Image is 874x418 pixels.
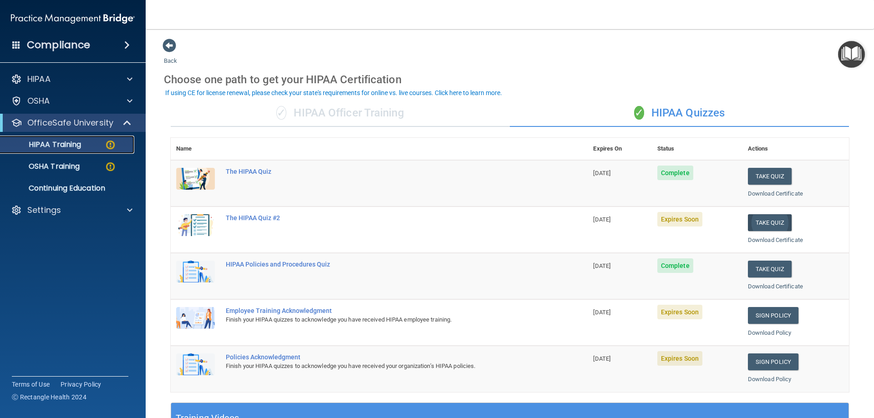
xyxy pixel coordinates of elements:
th: Expires On [588,138,651,160]
span: ✓ [276,106,286,120]
th: Status [652,138,742,160]
img: warning-circle.0cc9ac19.png [105,161,116,172]
div: Finish your HIPAA quizzes to acknowledge you have received your organization’s HIPAA policies. [226,361,542,372]
a: OfficeSafe University [11,117,132,128]
img: warning-circle.0cc9ac19.png [105,139,116,151]
p: OSHA [27,96,50,106]
div: Employee Training Acknowledgment [226,307,542,314]
a: Download Certificate [748,237,803,243]
p: OSHA Training [6,162,80,171]
span: Complete [657,258,693,273]
a: Download Certificate [748,190,803,197]
p: Continuing Education [6,184,130,193]
div: If using CE for license renewal, please check your state's requirements for online vs. live cours... [165,90,502,96]
div: HIPAA Quizzes [510,100,849,127]
span: Expires Soon [657,351,702,366]
span: Ⓒ Rectangle Health 2024 [12,393,86,402]
th: Actions [742,138,849,160]
a: Terms of Use [12,380,50,389]
p: HIPAA Training [6,140,81,149]
div: Finish your HIPAA quizzes to acknowledge you have received HIPAA employee training. [226,314,542,325]
a: Sign Policy [748,307,798,324]
a: Download Certificate [748,283,803,290]
th: Name [171,138,220,160]
a: OSHA [11,96,132,106]
p: OfficeSafe University [27,117,113,128]
span: Complete [657,166,693,180]
span: [DATE] [593,309,610,316]
img: PMB logo [11,10,135,28]
a: Sign Policy [748,353,798,370]
h4: Compliance [27,39,90,51]
div: HIPAA Policies and Procedures Quiz [226,261,542,268]
a: Download Policy [748,329,792,336]
button: Take Quiz [748,261,792,277]
a: Download Policy [748,376,792,383]
span: [DATE] [593,355,610,362]
button: Take Quiz [748,214,792,231]
span: ✓ [634,106,644,120]
a: HIPAA [11,74,132,85]
a: Privacy Policy [61,380,102,389]
a: Settings [11,205,132,216]
div: Choose one path to get your HIPAA Certification [164,66,856,93]
button: Take Quiz [748,168,792,185]
button: Open Resource Center [838,41,865,68]
span: [DATE] [593,262,610,269]
a: Back [164,46,177,64]
div: The HIPAA Quiz [226,168,542,175]
span: [DATE] [593,170,610,176]
div: Policies Acknowledgment [226,353,542,361]
div: HIPAA Officer Training [171,100,510,127]
p: HIPAA [27,74,51,85]
div: The HIPAA Quiz #2 [226,214,542,222]
button: If using CE for license renewal, please check your state's requirements for online vs. live cours... [164,88,503,97]
span: Expires Soon [657,305,702,319]
span: [DATE] [593,216,610,223]
p: Settings [27,205,61,216]
span: Expires Soon [657,212,702,227]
